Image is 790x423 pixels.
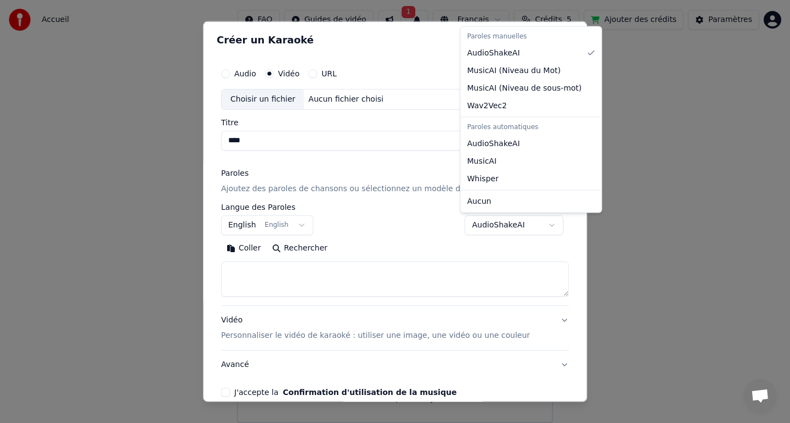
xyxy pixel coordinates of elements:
span: MusicAI ( Niveau de sous-mot ) [467,82,582,93]
span: Wav2Vec2 [467,100,507,111]
span: Aucun [467,196,492,207]
div: Paroles manuelles [463,29,600,44]
span: AudioShakeAI [467,138,520,149]
div: Paroles automatiques [463,119,600,135]
span: MusicAI [467,155,497,166]
span: MusicAI ( Niveau du Mot ) [467,65,561,76]
span: AudioShakeAI [467,47,520,58]
span: Whisper [467,173,499,184]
